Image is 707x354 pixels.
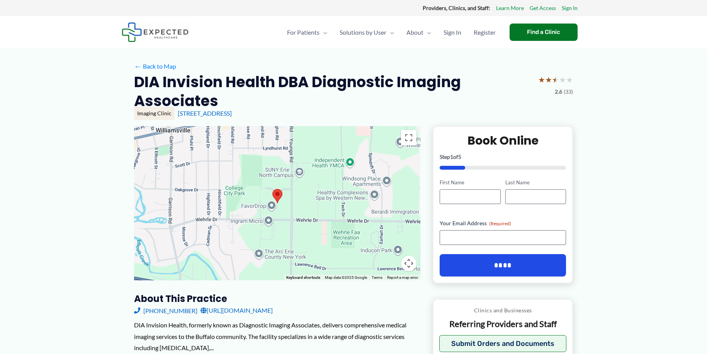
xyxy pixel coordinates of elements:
[559,72,566,87] span: ★
[474,19,496,46] span: Register
[134,61,176,72] a: ←Back to Map
[489,221,511,226] span: (Required)
[437,19,467,46] a: Sign In
[510,24,578,41] a: Find a Clinic
[134,62,141,70] span: ←
[386,19,394,46] span: Menu Toggle
[281,19,502,46] nav: Primary Site Navigation
[136,270,161,280] a: Open this area in Google Maps (opens a new window)
[450,153,453,160] span: 1
[439,305,566,315] p: Clinics and Businesses
[320,19,327,46] span: Menu Toggle
[439,319,566,330] p: Referring Providers and Staff
[530,3,556,13] a: Get Access
[423,19,431,46] span: Menu Toggle
[552,72,559,87] span: ★
[423,5,490,11] strong: Providers, Clinics, and Staff:
[372,275,382,280] a: Terms (opens in new tab)
[444,19,461,46] span: Sign In
[400,19,437,46] a: AboutMenu Toggle
[401,256,416,271] button: Map camera controls
[440,133,566,148] h2: Book Online
[440,154,566,160] p: Step of
[555,87,562,97] span: 2.6
[566,72,573,87] span: ★
[440,179,500,186] label: First Name
[496,3,524,13] a: Learn More
[440,219,566,227] label: Your Email Address
[134,305,197,316] a: [PHONE_NUMBER]
[505,179,566,186] label: Last Name
[439,335,566,352] button: Submit Orders and Documents
[287,19,320,46] span: For Patients
[538,72,545,87] span: ★
[458,153,461,160] span: 5
[340,19,386,46] span: Solutions by User
[286,275,320,280] button: Keyboard shortcuts
[564,87,573,97] span: (33)
[134,293,420,305] h3: About this practice
[134,72,532,111] h2: DIA Invision Health DBA Diagnostic Imaging Associates
[325,275,367,280] span: Map data ©2025 Google
[562,3,578,13] a: Sign In
[467,19,502,46] a: Register
[178,110,232,117] a: [STREET_ADDRESS]
[134,319,420,354] div: DIA Invision Health, formerly known as Diagnostic Imaging Associates, delivers comprehensive medi...
[387,275,418,280] a: Report a map error
[281,19,333,46] a: For PatientsMenu Toggle
[136,270,161,280] img: Google
[401,130,416,145] button: Toggle fullscreen view
[545,72,552,87] span: ★
[333,19,400,46] a: Solutions by UserMenu Toggle
[406,19,423,46] span: About
[122,22,189,42] img: Expected Healthcare Logo - side, dark font, small
[134,107,175,120] div: Imaging Clinic
[201,305,273,316] a: [URL][DOMAIN_NAME]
